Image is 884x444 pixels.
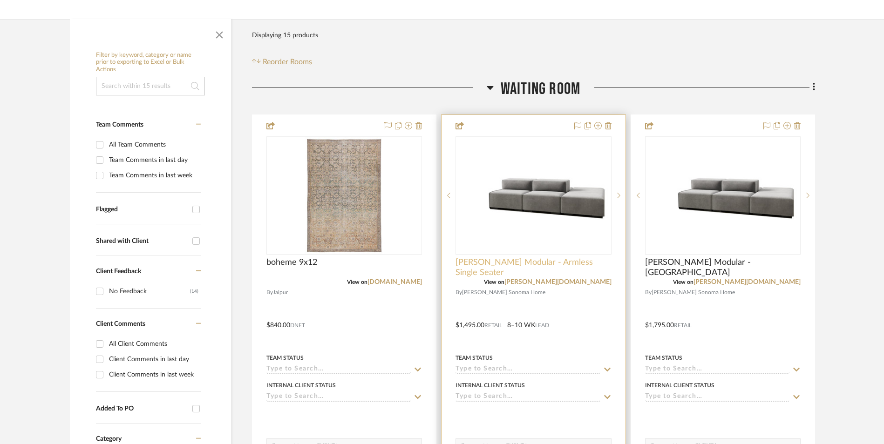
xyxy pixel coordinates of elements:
[456,354,493,362] div: Team Status
[501,79,580,99] span: Waiting Room
[456,153,610,237] img: Glen Modular - Armless Single Seater
[96,52,205,74] h6: Filter by keyword, category or name prior to exporting to Excel or Bulk Actions
[456,381,525,390] div: Internal Client Status
[210,24,229,42] button: Close
[96,121,143,128] span: Team Comments
[456,137,611,254] div: 0
[266,354,304,362] div: Team Status
[645,365,789,374] input: Type to Search…
[96,321,145,327] span: Client Comments
[109,153,198,168] div: Team Comments in last day
[96,268,141,275] span: Client Feedback
[96,77,205,95] input: Search within 15 results
[504,279,612,285] a: [PERSON_NAME][DOMAIN_NAME]
[190,284,198,299] div: (14)
[252,56,312,67] button: Reorder Rooms
[652,288,735,297] span: [PERSON_NAME] Sonoma Home
[266,288,273,297] span: By
[109,137,198,152] div: All Team Comments
[347,279,367,285] span: View on
[286,137,402,254] img: boheme 9x12
[673,279,694,285] span: View on
[645,257,801,278] span: [PERSON_NAME] Modular - [GEOGRAPHIC_DATA]
[96,206,188,214] div: Flagged
[263,56,312,67] span: Reorder Rooms
[484,279,504,285] span: View on
[266,257,317,268] span: boheme 9x12
[462,288,545,297] span: [PERSON_NAME] Sonoma Home
[694,279,801,285] a: [PERSON_NAME][DOMAIN_NAME]
[109,168,198,183] div: Team Comments in last week
[645,393,789,402] input: Type to Search…
[645,354,682,362] div: Team Status
[109,367,198,382] div: Client Comments in last week
[645,381,714,390] div: Internal Client Status
[266,393,411,402] input: Type to Search…
[96,405,188,413] div: Added To PO
[109,336,198,351] div: All Client Comments
[273,288,288,297] span: Jaipur
[96,435,122,443] span: Category
[109,284,190,299] div: No Feedback
[252,26,318,45] div: Displaying 15 products
[266,365,411,374] input: Type to Search…
[645,288,652,297] span: By
[109,352,198,367] div: Client Comments in last day
[266,381,336,390] div: Internal Client Status
[367,279,422,285] a: [DOMAIN_NAME]
[96,237,188,245] div: Shared with Client
[456,393,600,402] input: Type to Search…
[456,288,462,297] span: By
[456,257,611,278] span: [PERSON_NAME] Modular - Armless Single Seater
[456,365,600,374] input: Type to Search…
[646,153,800,237] img: Glen Modular - Grand Ottoman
